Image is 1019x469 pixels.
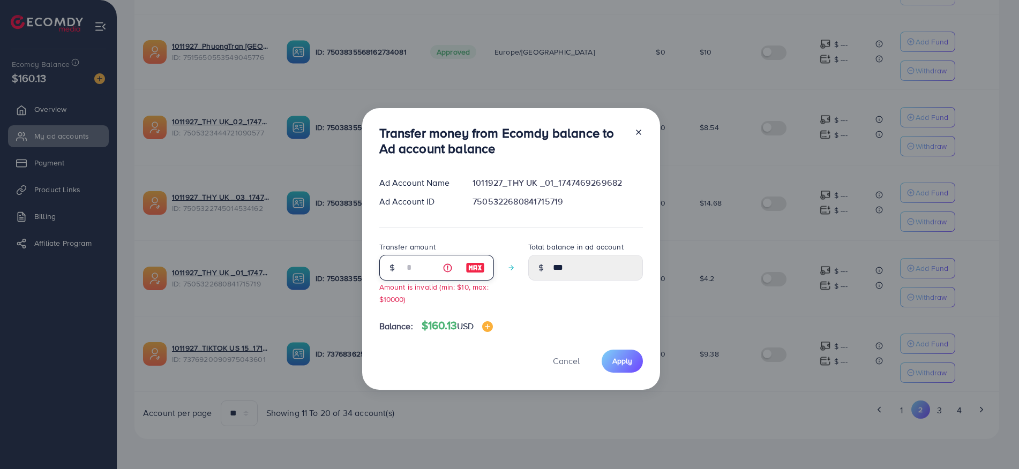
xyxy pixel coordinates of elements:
[973,421,1011,461] iframe: Chat
[457,320,474,332] span: USD
[602,350,643,373] button: Apply
[379,320,413,332] span: Balance:
[464,177,651,189] div: 1011927_THY UK _01_1747469269682
[540,350,593,373] button: Cancel
[371,177,464,189] div: Ad Account Name
[612,355,632,366] span: Apply
[553,355,580,367] span: Cancel
[379,282,489,304] small: Amount is invalid (min: $10, max: $10000)
[422,319,493,332] h4: $160.13
[482,321,493,332] img: image
[528,241,624,252] label: Total balance in ad account
[379,241,436,252] label: Transfer amount
[464,195,651,208] div: 7505322680841715719
[466,261,485,274] img: image
[379,125,626,156] h3: Transfer money from Ecomdy balance to Ad account balance
[371,195,464,208] div: Ad Account ID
